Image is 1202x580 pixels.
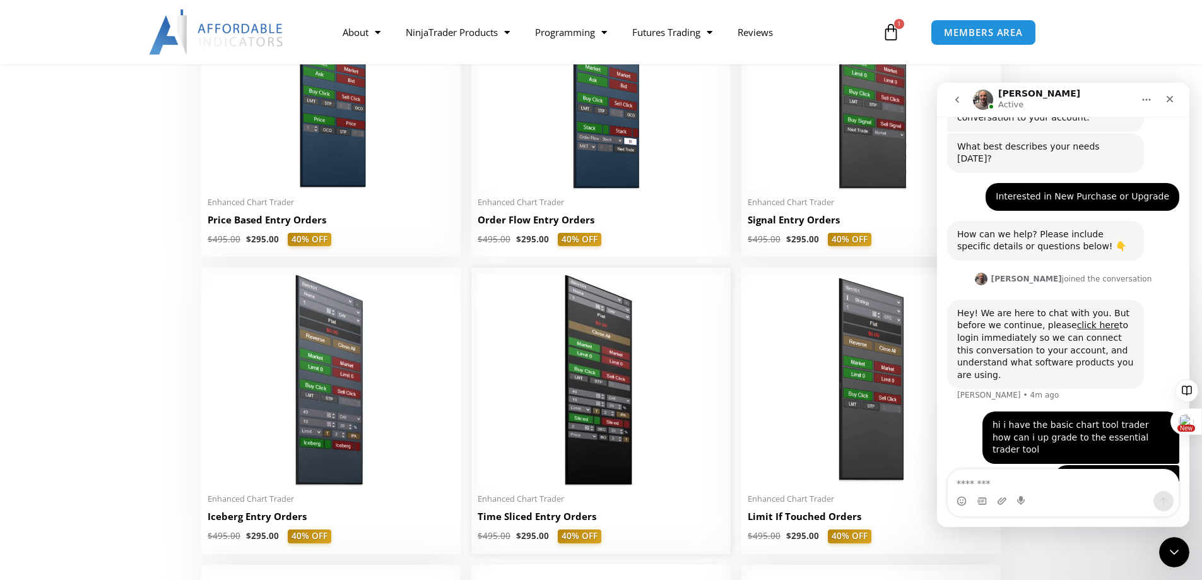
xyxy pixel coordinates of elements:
span: MEMBERS AREA [944,28,1023,37]
bdi: 495.00 [478,234,510,245]
a: Limit If Touched Orders [748,510,994,530]
span: Enhanced Chart Trader [208,197,454,208]
a: 1 [863,14,919,50]
span: $ [786,530,791,542]
span: 1 [894,19,904,29]
img: LogoAI | Affordable Indicators – NinjaTrader [149,9,285,55]
bdi: 495.00 [748,530,781,542]
span: $ [748,234,753,245]
a: Price Based Entry Orders [208,213,454,233]
span: 40% OFF [288,233,331,247]
bdi: 295.00 [246,530,279,542]
span: $ [786,234,791,245]
a: Programming [522,18,620,47]
span: 40% OFF [828,233,871,247]
bdi: 495.00 [478,530,510,542]
bdi: 295.00 [516,530,549,542]
span: $ [208,234,213,245]
span: Enhanced Chart Trader [748,197,994,208]
span: Enhanced Chart Trader [208,494,454,504]
a: Reviews [725,18,786,47]
bdi: 295.00 [516,234,549,245]
h2: Signal Entry Orders [748,213,994,227]
span: 40% OFF [288,530,331,543]
span: $ [208,530,213,542]
h2: Limit If Touched Orders [748,510,994,523]
span: $ [246,530,251,542]
span: $ [516,234,521,245]
h2: Order Flow Entry Orders [478,213,724,227]
a: NinjaTrader Products [393,18,522,47]
span: $ [516,530,521,542]
iframe: Intercom live chat [1159,537,1189,567]
bdi: 295.00 [246,234,279,245]
span: 40% OFF [828,530,871,543]
span: $ [478,234,483,245]
bdi: 495.00 [748,234,781,245]
h2: Price Based Entry Orders [208,213,454,227]
a: Order Flow Entry Orders [478,213,724,233]
nav: Menu [330,18,879,47]
h2: Time Sliced Entry Orders [478,510,724,523]
span: $ [246,234,251,245]
bdi: 295.00 [786,234,819,245]
span: $ [478,530,483,542]
bdi: 495.00 [208,530,240,542]
h2: Iceberg Entry Orders [208,510,454,523]
img: TimeSlicedEntryOrders [478,274,724,486]
span: Enhanced Chart Trader [478,197,724,208]
a: Time Sliced Entry Orders [478,510,724,530]
iframe: To enrich screen reader interactions, please activate Accessibility in Grammarly extension settings [937,83,1189,527]
a: MEMBERS AREA [931,20,1036,45]
span: $ [748,530,753,542]
a: Iceberg Entry Orders [208,510,454,530]
img: BasicTools [748,274,994,486]
a: Signal Entry Orders [748,213,994,233]
a: About [330,18,393,47]
a: Futures Trading [620,18,725,47]
span: Enhanced Chart Trader [478,494,724,504]
bdi: 295.00 [786,530,819,542]
span: 40% OFF [558,233,601,247]
bdi: 495.00 [208,234,240,245]
img: IceBergEntryOrders [208,274,454,486]
span: Enhanced Chart Trader [748,494,994,504]
span: 40% OFF [558,530,601,543]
